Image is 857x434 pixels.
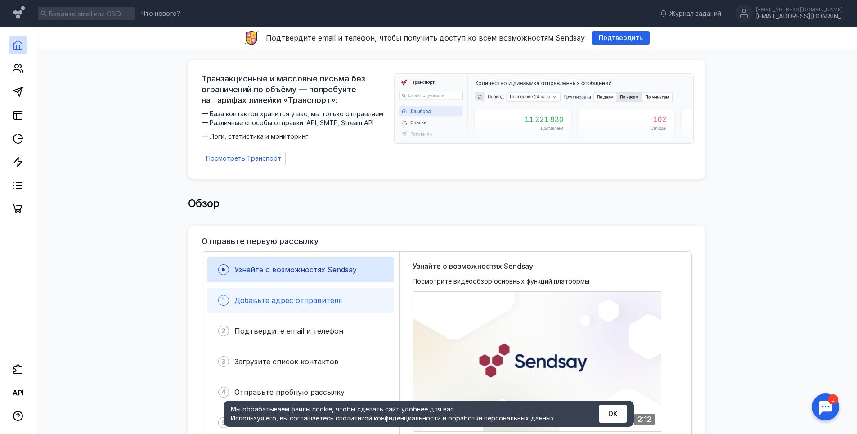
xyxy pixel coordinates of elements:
span: Подтвердите email и телефон, чтобы получить доступ ко всем возможностям Sendsay [266,33,585,42]
h3: Отправьте первую рассылку [202,237,319,246]
span: 4 [221,388,226,397]
img: dashboard-transport-banner [395,74,693,143]
span: Что нового? [141,10,180,17]
a: политикой конфиденциальности и обработки персональных данных [339,414,554,422]
span: Загрузите список контактов [234,357,339,366]
button: ОК [599,405,627,423]
div: [EMAIL_ADDRESS][DOMAIN_NAME] [756,7,846,12]
span: 5 [222,418,226,427]
span: Транзакционные и массовые письма без ограничений по объёму — попробуйте на тарифах линейки «Транс... [202,73,389,106]
span: — База контактов хранится у вас, мы только отправляем — Различные способы отправки: API, SMTP, St... [202,109,389,141]
span: Обзор [188,197,220,210]
span: 3 [221,357,226,366]
input: Введите email или CSID [38,7,135,20]
span: Журнал заданий [669,9,721,18]
span: Добавьте адрес отправителя [234,296,342,305]
span: Узнайте о возможностях Sendsay [413,261,533,271]
a: Журнал заданий [655,9,726,18]
span: Посмотрите видеообзор основных функций платформы: [413,277,591,286]
span: Узнайте о возможностях Sendsay [234,265,357,274]
div: 2:12 [634,414,655,425]
a: Посмотреть Транспорт [202,152,286,165]
div: [EMAIL_ADDRESS][DOMAIN_NAME] [756,13,846,20]
span: 2 [222,326,226,335]
span: Отправьте пробную рассылку [234,388,345,397]
div: Мы обрабатываем файлы cookie, чтобы сделать сайт удобнее для вас. Используя его, вы соглашаетесь c [231,405,577,423]
span: 1 [222,296,225,305]
span: Посмотреть Транспорт [206,155,281,163]
span: Подтвердите email и телефон [234,326,343,335]
a: Что нового? [137,10,185,17]
span: Подтвердить [599,34,643,42]
div: 1 [20,5,31,15]
button: Подтвердить [592,31,650,45]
